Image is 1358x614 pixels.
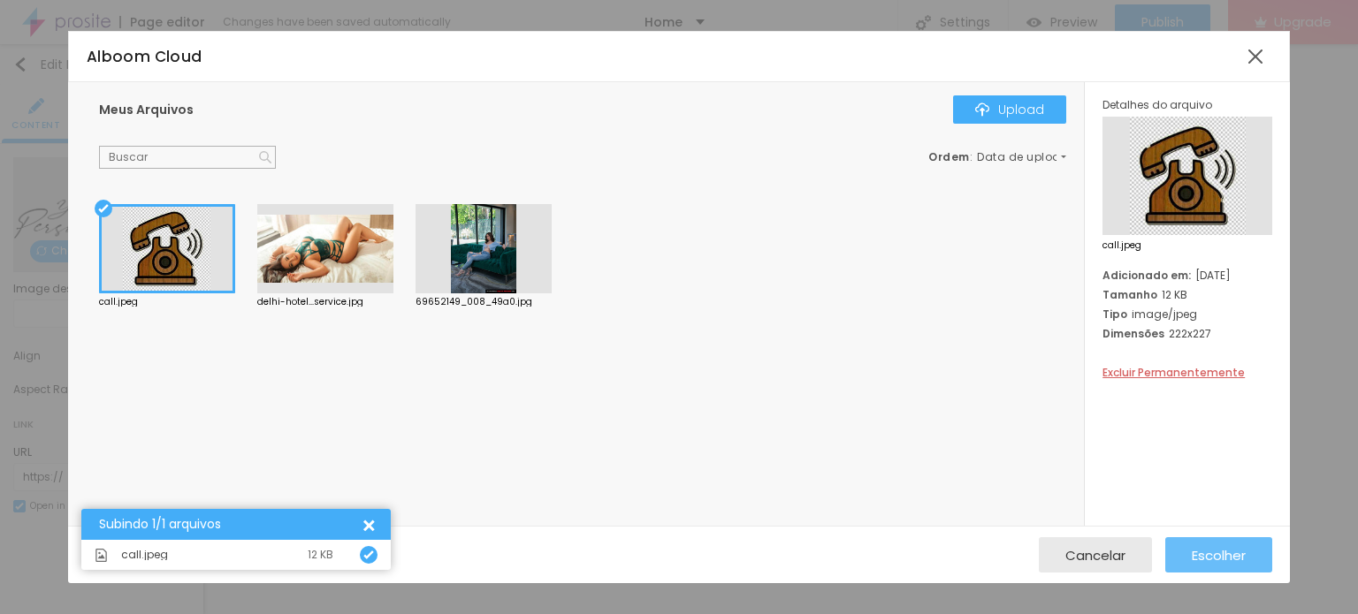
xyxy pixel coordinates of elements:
span: call.jpeg [121,550,168,560]
span: Excluir Permanentemente [1102,365,1245,380]
span: Data de upload [977,152,1069,163]
span: Ordem [928,149,970,164]
span: Detalhes do arquivo [1102,97,1212,112]
input: Buscar [99,146,276,169]
span: Cancelar [1065,548,1125,563]
div: [DATE] [1102,268,1272,283]
img: Icone [95,549,108,562]
span: Escolher [1192,548,1246,563]
img: Icone [975,102,989,117]
div: 12 KB [308,550,333,560]
button: IconeUpload [953,95,1066,124]
div: Upload [975,102,1044,117]
span: Alboom Cloud [87,46,202,67]
div: call.jpeg [99,298,235,307]
img: Icone [259,151,271,163]
div: Subindo 1/1 arquivos [99,518,360,531]
img: Icone [363,550,374,560]
div: 69652149_008_49a0.jpg [416,298,552,307]
div: 222x227 [1102,326,1272,341]
span: Meus Arquivos [99,101,194,118]
button: Escolher [1165,537,1272,572]
span: Tamanho [1102,287,1157,302]
span: call.jpeg [1102,241,1272,250]
span: Tipo [1102,307,1127,322]
div: 12 KB [1102,287,1272,302]
div: delhi-hotel...service.jpg [257,298,393,307]
button: Cancelar [1039,537,1152,572]
div: image/jpeg [1102,307,1272,322]
span: Adicionado em: [1102,268,1191,283]
div: : [928,152,1066,163]
span: Dimensões [1102,326,1164,341]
